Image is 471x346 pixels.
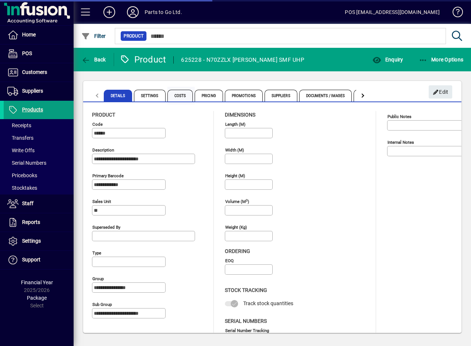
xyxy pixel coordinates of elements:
button: Enquiry [371,53,405,66]
span: Staff [22,200,33,206]
mat-label: Serial Number tracking [225,328,269,333]
span: Product [124,32,144,40]
span: Settings [134,90,166,101]
a: Knowledge Base [447,1,462,25]
span: Filter [81,33,106,39]
a: Suppliers [4,82,74,100]
a: Customers [4,63,74,82]
mat-label: Width (m) [225,147,244,153]
a: Home [4,26,74,44]
span: Receipts [7,122,31,128]
mat-label: Internal Notes [387,140,414,145]
button: More Options [417,53,465,66]
mat-label: Superseded by [92,225,120,230]
mat-label: Type [92,250,101,256]
div: POS [EMAIL_ADDRESS][DOMAIN_NAME] [345,6,440,18]
a: Write Offs [4,144,74,157]
a: Stocktakes [4,182,74,194]
mat-label: Description [92,147,114,153]
div: 625228 - N70ZZLX [PERSON_NAME] SMF UHP [181,54,304,66]
mat-label: Height (m) [225,173,245,178]
span: Documents / Images [299,90,352,101]
span: Back [81,57,106,63]
span: More Options [419,57,464,63]
button: Profile [121,6,145,19]
button: Filter [79,29,108,43]
span: Edit [433,86,449,98]
span: Reports [22,219,40,225]
span: Enquiry [372,57,403,63]
span: Home [22,32,36,38]
app-page-header-button: Back [74,53,114,66]
span: Pricing [195,90,223,101]
mat-label: Public Notes [387,114,411,119]
span: Product [92,112,115,118]
a: POS [4,44,74,63]
sup: 3 [246,198,248,202]
a: Receipts [4,119,74,132]
mat-label: Weight (Kg) [225,225,247,230]
a: Settings [4,232,74,250]
span: Stock Tracking [225,287,267,293]
mat-label: Code [92,122,103,127]
span: Stocktakes [7,185,37,191]
span: Support [22,257,40,263]
mat-label: Volume (m ) [225,199,249,204]
a: Support [4,251,74,269]
span: Write Offs [7,147,35,153]
a: Transfers [4,132,74,144]
mat-label: EOQ [225,258,234,263]
span: Suppliers [22,88,43,94]
mat-label: Group [92,276,104,281]
a: Staff [4,195,74,213]
span: Products [22,107,43,113]
span: Serial Numbers [7,160,46,166]
button: Back [79,53,108,66]
span: Customers [22,69,47,75]
span: Track stock quantities [243,300,293,306]
span: Package [27,295,47,301]
div: Parts to Go Ltd. [145,6,182,18]
a: Reports [4,213,74,232]
mat-label: Sales unit [92,199,111,204]
span: Promotions [225,90,263,101]
span: Costs [167,90,193,101]
span: Transfers [7,135,33,141]
button: Add [98,6,121,19]
span: Financial Year [21,279,53,285]
mat-label: Sub group [92,302,112,307]
span: Settings [22,238,41,244]
span: Suppliers [265,90,297,101]
a: Pricebooks [4,169,74,182]
a: Serial Numbers [4,157,74,169]
span: Custom Fields [354,90,395,101]
span: Pricebooks [7,172,37,178]
span: Dimensions [225,112,255,118]
mat-label: Primary barcode [92,173,124,178]
span: POS [22,50,32,56]
span: Ordering [225,248,250,254]
button: Edit [429,85,452,99]
span: Details [104,90,132,101]
div: Product [120,54,166,65]
mat-label: Length (m) [225,122,245,127]
span: Serial Numbers [225,318,267,324]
